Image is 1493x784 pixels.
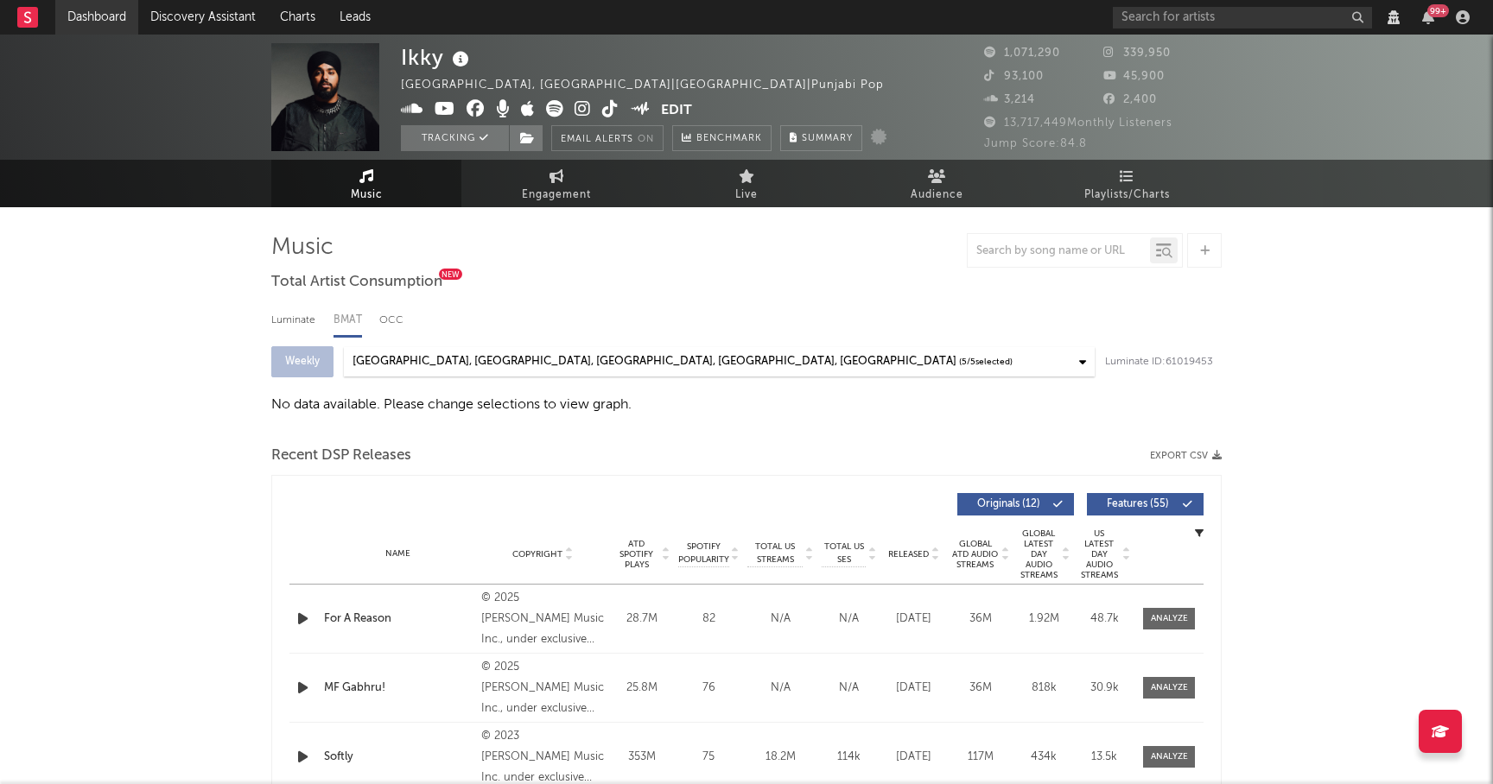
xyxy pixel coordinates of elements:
a: Benchmark [672,125,772,151]
span: Live [735,185,758,205]
div: [DATE] [885,680,943,697]
span: 45,900 [1103,71,1165,82]
em: On [638,135,654,144]
div: 117M [951,749,1009,766]
span: Features ( 55 ) [1098,499,1178,509]
span: Playlists/Charts [1084,185,1170,205]
div: No data available. Please change selections to view graph. [271,395,1222,415]
div: 28.7M [613,610,670,628]
span: Copyright [512,549,562,560]
div: © 2025 [PERSON_NAME] Music Inc., under exclusive license to Warner Music Canada Co. / Warner Musi... [481,588,605,650]
div: 30.9k [1078,680,1130,697]
div: N/A [747,680,813,697]
button: Summary [780,125,862,151]
div: 99 + [1427,4,1449,17]
span: US Latest Day Audio Streams [1078,528,1120,580]
div: [GEOGRAPHIC_DATA], [GEOGRAPHIC_DATA] | [GEOGRAPHIC_DATA] | Punjabi Pop [401,75,924,96]
a: MF Gabhru! [324,680,473,697]
button: 99+ [1422,10,1434,24]
button: Tracking [401,125,509,151]
span: Audience [911,185,963,205]
div: Luminate [271,306,316,335]
div: [DATE] [885,749,943,766]
input: Search by song name or URL [968,244,1150,258]
div: 434k [1018,749,1070,766]
div: 114k [822,749,876,766]
div: New [439,269,462,280]
button: Features(55) [1087,493,1204,515]
span: Released [888,549,929,560]
div: N/A [747,610,813,628]
div: 13.5k [1078,749,1130,766]
span: Total Artist Consumption [271,272,442,293]
span: Originals ( 12 ) [969,499,1048,509]
button: Edit [661,100,692,122]
div: Name [324,547,473,560]
span: Summary [802,134,853,143]
div: 36M [951,680,1009,697]
div: 76 [678,680,739,697]
div: 82 [678,610,739,628]
button: Email AlertsOn [551,125,664,151]
div: 818k [1018,680,1070,697]
div: 353M [613,749,670,766]
a: Engagement [461,160,651,207]
span: Jump Score: 84.8 [984,138,1087,149]
div: 25.8M [613,680,670,697]
div: 18.2M [747,749,813,766]
button: Originals(12) [957,493,1074,515]
div: [GEOGRAPHIC_DATA], [GEOGRAPHIC_DATA], [GEOGRAPHIC_DATA], [GEOGRAPHIC_DATA], [GEOGRAPHIC_DATA] [353,351,956,372]
span: ATD Spotify Plays [613,539,659,570]
span: Engagement [522,185,591,205]
a: For A Reason [324,610,473,628]
div: OCC [379,306,402,335]
a: Live [651,160,842,207]
div: © 2025 [PERSON_NAME] Music Inc., under exclusive license to Warner Music Canada Co. / Warner Musi... [481,657,605,719]
a: Music [271,160,461,207]
span: Music [351,185,383,205]
button: Export CSV [1150,451,1222,461]
span: Global Latest Day Audio Streams [1018,528,1059,580]
span: Total US Streams [747,541,803,566]
span: 13,717,449 Monthly Listeners [984,117,1172,129]
a: Playlists/Charts [1032,160,1222,207]
div: N/A [822,610,876,628]
span: Benchmark [696,129,762,149]
a: Audience [842,160,1032,207]
span: Total US SES [822,541,866,566]
a: Softly [324,749,473,766]
span: ( 5 / 5 selected) [959,351,1013,372]
span: Global ATD Audio Streams [951,539,999,570]
div: 75 [678,749,739,766]
span: 3,214 [984,94,1035,105]
input: Search for artists [1113,7,1372,28]
div: Luminate ID: 61019453 [1105,351,1222,372]
span: 93,100 [984,71,1044,82]
div: 36M [951,610,1009,628]
span: Recent DSP Releases [271,446,411,466]
div: [DATE] [885,610,943,628]
span: Spotify Popularity [678,541,729,566]
div: N/A [822,680,876,697]
div: 1.92M [1018,610,1070,628]
span: 339,950 [1103,47,1171,59]
span: 2,400 [1103,94,1157,105]
div: Ikky [401,43,473,72]
div: 48.7k [1078,610,1130,628]
span: 1,071,290 [984,47,1060,59]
